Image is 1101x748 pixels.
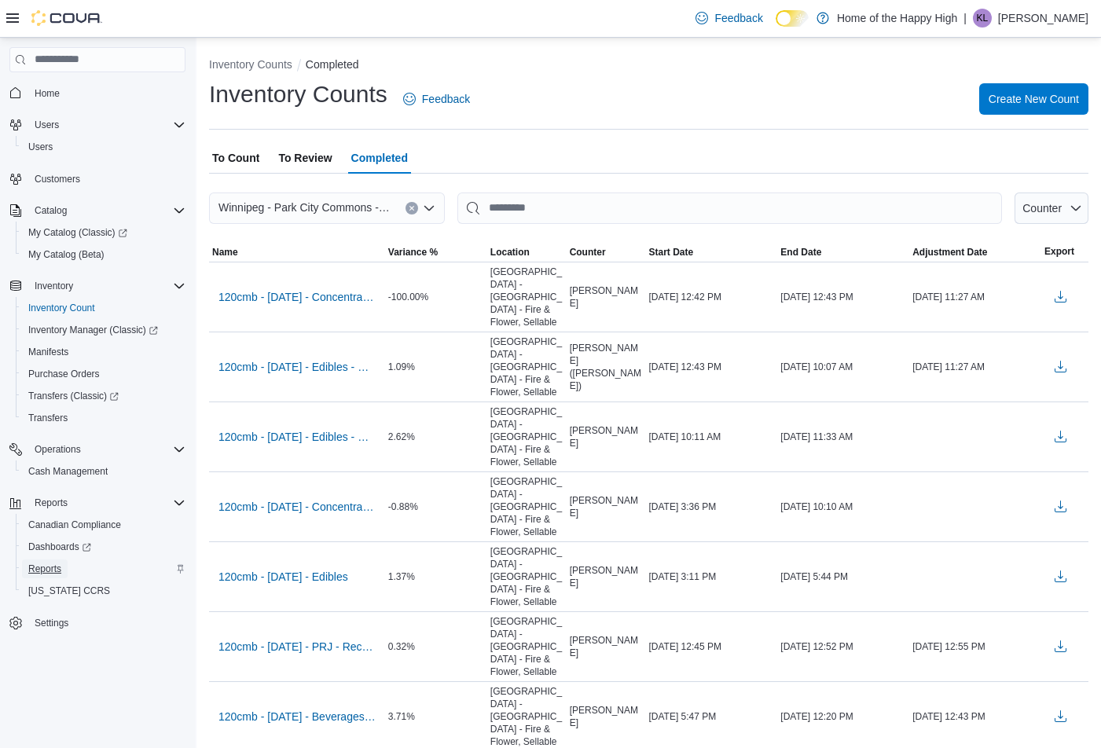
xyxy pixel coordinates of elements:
div: -100.00% [385,288,487,306]
button: 120cmb - [DATE] - Concentrates - Recount [212,285,382,309]
button: Open list of options [423,202,435,214]
div: [DATE] 12:43 PM [909,707,1041,726]
p: Home of the Happy High [837,9,957,27]
div: [GEOGRAPHIC_DATA] - [GEOGRAPHIC_DATA] - Fire & Flower, Sellable [487,402,567,471]
span: Completed [351,142,408,174]
span: Winnipeg - Park City Commons - Fire & Flower [218,198,390,217]
a: Dashboards [16,536,192,558]
span: [US_STATE] CCRS [28,585,110,597]
div: [DATE] 5:47 PM [645,707,777,726]
button: Catalog [28,201,73,220]
span: Customers [35,173,80,185]
div: [GEOGRAPHIC_DATA] - [GEOGRAPHIC_DATA] - Fire & Flower, Sellable [487,542,567,611]
span: Feedback [422,91,470,107]
div: Kiannah Lloyd [973,9,992,27]
a: Manifests [22,343,75,361]
div: [DATE] 11:27 AM [909,357,1041,376]
div: [GEOGRAPHIC_DATA] - [GEOGRAPHIC_DATA] - Fire & Flower, Sellable [487,332,567,401]
button: Name [209,243,385,262]
button: Adjustment Date [909,243,1041,262]
span: 120cmb - [DATE] - Edibles [218,569,348,585]
button: Inventory [28,277,79,295]
button: Variance % [385,243,487,262]
a: My Catalog (Beta) [22,245,111,264]
span: Transfers [28,412,68,424]
span: Reports [28,563,61,575]
span: [PERSON_NAME] [570,424,643,449]
span: Cash Management [28,465,108,478]
span: Transfers [22,409,185,427]
button: Cash Management [16,460,192,482]
a: Settings [28,614,75,632]
span: Purchase Orders [28,368,100,380]
button: Completed [306,58,359,71]
span: Variance % [388,246,438,258]
h1: Inventory Counts [209,79,387,110]
span: Purchase Orders [22,365,185,383]
a: Reports [22,559,68,578]
a: Purchase Orders [22,365,106,383]
span: 120cmb - [DATE] - Concentrates - Recount [218,289,376,305]
nav: Complex example [9,75,185,676]
span: Inventory Manager (Classic) [22,321,185,339]
div: 1.37% [385,567,487,586]
div: [DATE] 12:52 PM [777,637,909,656]
div: [DATE] 5:44 PM [777,567,909,586]
div: [DATE] 12:43 PM [777,288,909,306]
span: Canadian Compliance [28,519,121,531]
span: Dark Mode [776,27,776,27]
span: Users [28,115,185,134]
span: Manifests [28,346,68,358]
span: Reports [28,493,185,512]
span: [PERSON_NAME] [570,564,643,589]
input: Dark Mode [776,10,809,27]
button: Clear input [406,202,418,214]
button: Inventory Count [16,297,192,319]
div: -0.88% [385,497,487,516]
span: To Count [212,142,259,174]
div: [DATE] 10:11 AM [645,427,777,446]
a: Transfers (Classic) [16,385,192,407]
div: [GEOGRAPHIC_DATA] - [GEOGRAPHIC_DATA] - Fire & Flower, Sellable [487,612,567,681]
span: Washington CCRS [22,581,185,600]
span: Counter [570,246,606,258]
span: Users [22,137,185,156]
span: My Catalog (Beta) [22,245,185,264]
span: Manifests [22,343,185,361]
a: Inventory Manager (Classic) [16,319,192,341]
div: 3.71% [385,707,487,726]
span: My Catalog (Classic) [28,226,127,239]
span: My Catalog (Beta) [28,248,105,261]
button: Inventory [3,275,192,297]
button: Canadian Compliance [16,514,192,536]
button: Users [28,115,65,134]
span: Operations [28,440,185,459]
button: End Date [777,243,909,262]
span: Home [28,83,185,103]
div: [DATE] 12:45 PM [645,637,777,656]
div: [DATE] 12:20 PM [777,707,909,726]
span: [PERSON_NAME] ([PERSON_NAME]) [570,342,643,392]
span: Inventory Count [28,302,95,314]
div: [DATE] 10:07 AM [777,357,909,376]
input: This is a search bar. After typing your query, hit enter to filter the results lower in the page. [457,192,1002,224]
span: Inventory [35,280,73,292]
span: End Date [780,246,821,258]
div: [DATE] 12:55 PM [909,637,1041,656]
span: Users [28,141,53,153]
div: [DATE] 11:27 AM [909,288,1041,306]
span: Settings [35,617,68,629]
button: Reports [28,493,74,512]
div: 2.62% [385,427,487,446]
span: Inventory [28,277,185,295]
button: Manifests [16,341,192,363]
span: Customers [28,169,185,189]
button: Users [16,136,192,158]
span: Catalog [28,201,185,220]
button: Counter [1015,192,1088,224]
button: 120cmb - [DATE] - PRJ - Recount - Recount - Recount [212,635,382,658]
span: 120cmb - [DATE] - Edibles - Recount - Recount [218,359,376,375]
span: 120cmb - [DATE] - PRJ - Recount - Recount - Recount [218,639,376,654]
span: Settings [28,613,185,632]
span: Home [35,87,60,100]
